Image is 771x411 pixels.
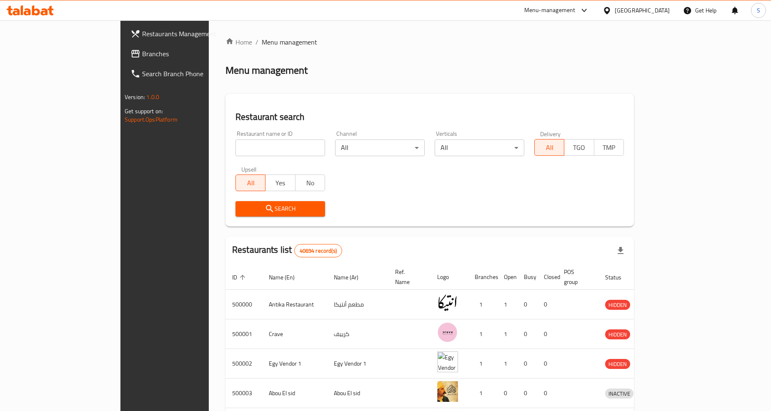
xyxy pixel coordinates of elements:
[537,264,557,290] th: Closed
[605,330,630,339] span: HIDDEN
[235,139,325,156] input: Search for restaurant name or ID..
[265,174,295,191] button: Yes
[225,37,634,47] nav: breadcrumb
[517,290,537,319] td: 0
[598,142,621,154] span: TMP
[497,264,517,290] th: Open
[437,322,458,343] img: Crave
[125,92,145,102] span: Version:
[564,267,588,287] span: POS group
[431,264,468,290] th: Logo
[142,29,243,39] span: Restaurants Management
[594,139,624,156] button: TMP
[225,64,308,77] h2: Menu management
[605,359,630,369] span: HIDDEN
[605,359,630,369] div: HIDDEN
[142,69,243,79] span: Search Branch Phone
[235,201,325,217] button: Search
[435,139,524,156] div: All
[437,292,458,313] img: Antika Restaurant
[524,5,576,15] div: Menu-management
[269,272,305,282] span: Name (En)
[262,379,327,408] td: Abou El sid
[124,24,249,44] a: Restaurants Management
[537,349,557,379] td: 0
[299,177,322,189] span: No
[262,349,327,379] td: Egy Vendor 1
[437,381,458,402] img: Abou El sid
[327,319,388,349] td: كرييف
[537,319,557,349] td: 0
[468,379,497,408] td: 1
[517,319,537,349] td: 0
[124,64,249,84] a: Search Branch Phone
[497,379,517,408] td: 0
[537,379,557,408] td: 0
[262,319,327,349] td: Crave
[262,37,317,47] span: Menu management
[534,139,564,156] button: All
[605,300,630,310] span: HIDDEN
[294,244,342,257] div: Total records count
[497,290,517,319] td: 1
[295,247,342,255] span: 40694 record(s)
[235,111,624,123] h2: Restaurant search
[615,6,670,15] div: [GEOGRAPHIC_DATA]
[241,166,257,172] label: Upsell
[146,92,159,102] span: 1.0.0
[468,264,497,290] th: Branches
[232,272,248,282] span: ID
[757,6,760,15] span: S
[497,349,517,379] td: 1
[611,241,631,261] div: Export file
[568,142,591,154] span: TGO
[605,272,632,282] span: Status
[517,379,537,408] td: 0
[517,264,537,290] th: Busy
[395,267,421,287] span: Ref. Name
[468,290,497,319] td: 1
[497,319,517,349] td: 1
[517,349,537,379] td: 0
[295,174,325,191] button: No
[537,290,557,319] td: 0
[538,142,561,154] span: All
[269,177,292,189] span: Yes
[540,131,561,137] label: Delivery
[335,139,425,156] div: All
[327,379,388,408] td: Abou El sid
[242,204,318,214] span: Search
[142,49,243,59] span: Branches
[327,349,388,379] td: Egy Vendor 1
[232,244,342,257] h2: Restaurants list
[327,290,388,319] td: مطعم أنتيكا
[124,44,249,64] a: Branches
[468,319,497,349] td: 1
[334,272,369,282] span: Name (Ar)
[125,106,163,117] span: Get support on:
[468,349,497,379] td: 1
[235,174,265,191] button: All
[564,139,594,156] button: TGO
[437,351,458,372] img: Egy Vendor 1
[125,114,178,125] a: Support.OpsPlatform
[239,177,262,189] span: All
[262,290,327,319] td: Antika Restaurant
[605,300,630,310] div: HIDDEN
[605,389,633,399] span: INACTIVE
[255,37,258,47] li: /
